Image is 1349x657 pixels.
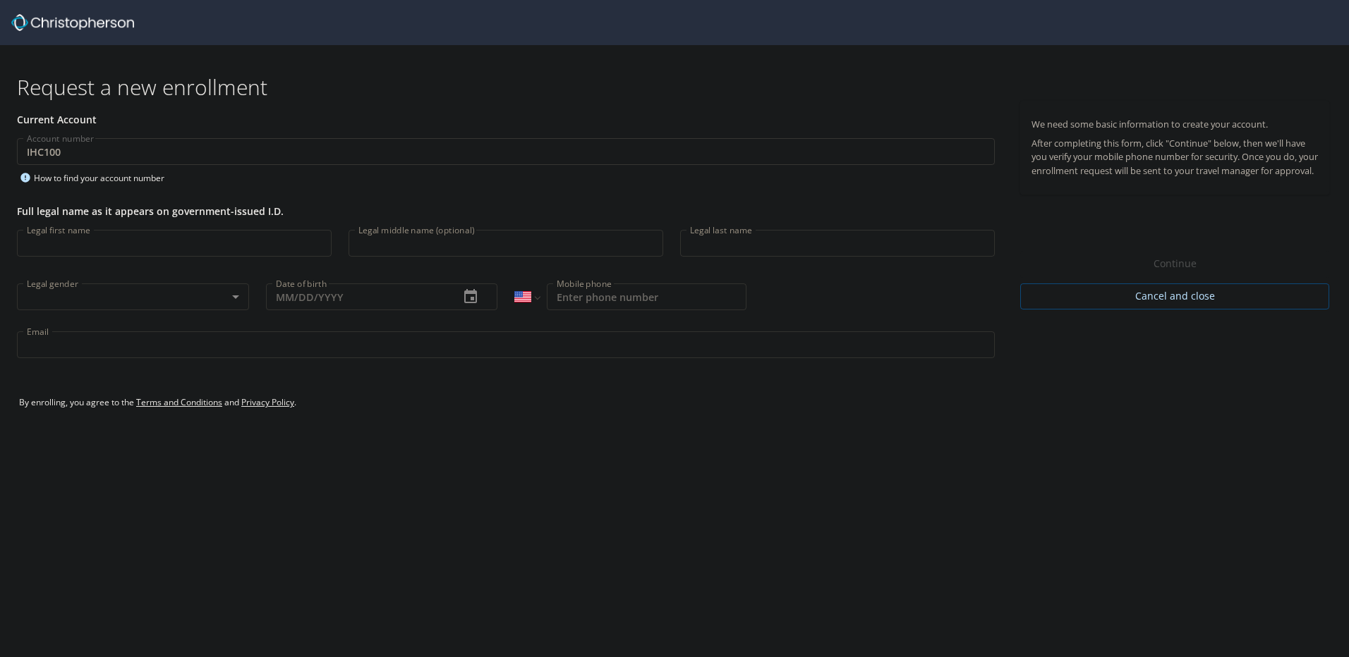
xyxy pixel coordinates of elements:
[1020,283,1329,309] button: Cancel and close
[1032,137,1318,178] p: After completing this form, click "Continue" below, then we'll have you verify your mobile phone ...
[136,396,222,408] a: Terms and Conditions
[17,73,1341,101] h1: Request a new enrollment
[17,169,193,187] div: How to find your account number
[19,385,1330,420] div: By enrolling, you agree to the and .
[266,283,449,310] input: MM/DD/YYYY
[11,14,134,31] img: cbt logo
[241,396,294,408] a: Privacy Policy
[547,283,746,310] input: Enter phone number
[17,204,995,219] div: Full legal name as it appears on government-issued I.D.
[1032,288,1318,305] span: Cancel and close
[1032,118,1318,131] p: We need some basic information to create your account.
[17,112,995,127] div: Current Account
[17,283,249,310] div: ​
